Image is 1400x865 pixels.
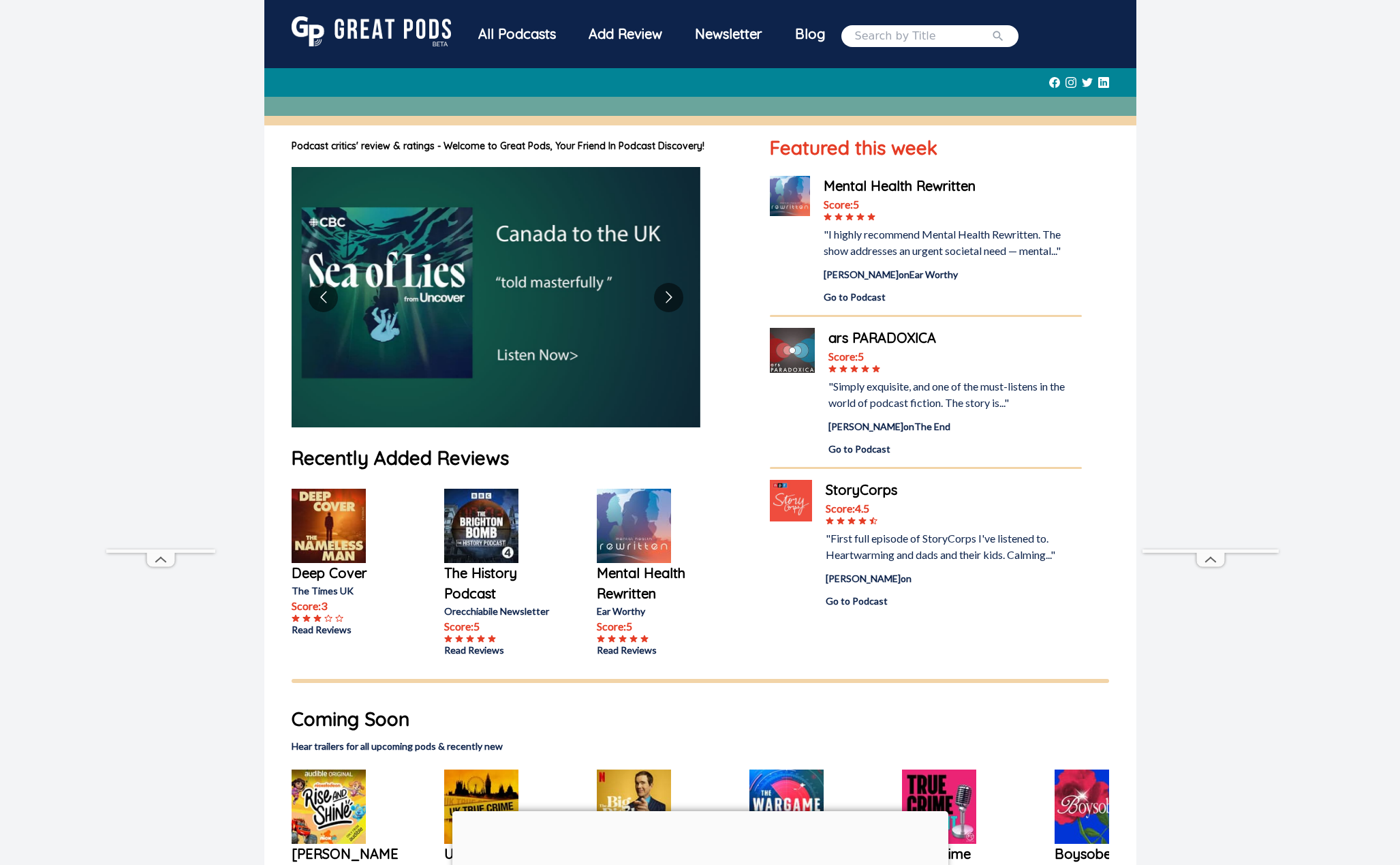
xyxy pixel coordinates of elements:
h1: Recently Added Reviews [292,444,743,472]
a: Newsletter [679,16,779,55]
img: True Crime Tonight [902,770,976,844]
img: GreatPods [292,16,451,46]
div: [PERSON_NAME] on [826,571,1082,586]
a: Blog [779,16,841,52]
p: Score: 5 [444,618,553,635]
img: Mental Health Rewritten [770,176,810,216]
iframe: Advertisement [106,140,215,549]
div: [PERSON_NAME] on Ear Worthy [824,267,1081,282]
h1: Coming Soon [292,705,1109,733]
p: Orecchiabile Newsletter [444,604,553,618]
img: The Wargame [749,770,824,844]
p: Ear Worthy [597,604,706,618]
img: UK True Crime Podcast [444,770,518,844]
div: Newsletter [679,16,779,52]
a: Read Reviews [597,643,706,657]
img: image [292,167,700,427]
img: Boysober [1055,770,1129,844]
img: StoryCorps [770,480,811,521]
div: "First full episode of StoryCorps I've listened to. Heartwarming and dads and their kids. Calming... [826,530,1082,563]
input: Search by Title [855,28,991,44]
img: ars PARADOXICA [770,328,815,373]
a: Go to Podcast [824,290,1081,304]
div: "I highly recommend Mental Health Rewritten. The show addresses an urgent societal need — mental..." [824,226,1081,259]
p: Score: 3 [292,598,401,614]
a: Mental Health Rewritten [824,176,1081,196]
img: The Big Pitch with Jimmy Carr [597,770,671,844]
a: Mental Health Rewritten [597,563,706,604]
div: Score: 4.5 [826,500,1082,517]
h1: Podcast critics' review & ratings - Welcome to Great Pods, Your Friend In Podcast Discovery! [292,139,743,153]
a: Go to Podcast [826,594,1082,608]
div: [PERSON_NAME] on The End [828,419,1081,434]
h1: Featured this week [770,134,1081,162]
a: Boysober [1055,844,1164,864]
div: All Podcasts [462,16,572,52]
img: The History Podcast [444,489,518,563]
a: StoryCorps [826,480,1082,500]
button: Go to previous slide [309,283,338,312]
h2: Hear trailers for all upcoming pods & recently new [292,739,1109,753]
iframe: Advertisement [1142,140,1279,549]
a: Add Review [572,16,679,52]
div: Score: 5 [828,348,1081,365]
div: "Simply exquisite, and one of the must-listens in the world of podcast fiction. The story is..." [828,378,1081,411]
a: ars PARADOXICA [828,328,1081,348]
a: All Podcasts [462,16,572,55]
img: Nick Jr’s Rise & Shine [292,770,366,844]
a: Go to Podcast [828,442,1081,456]
div: Score: 5 [824,196,1081,213]
a: The History Podcast [444,563,553,604]
img: Mental Health Rewritten [597,489,671,563]
a: Read Reviews [444,643,553,657]
p: The Times UK [292,583,401,598]
img: Deep Cover [292,489,366,563]
a: Deep Cover [292,563,401,583]
p: Score: 5 [597,618,706,635]
a: Read Reviews [292,622,401,637]
button: Go to next slide [654,283,683,312]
